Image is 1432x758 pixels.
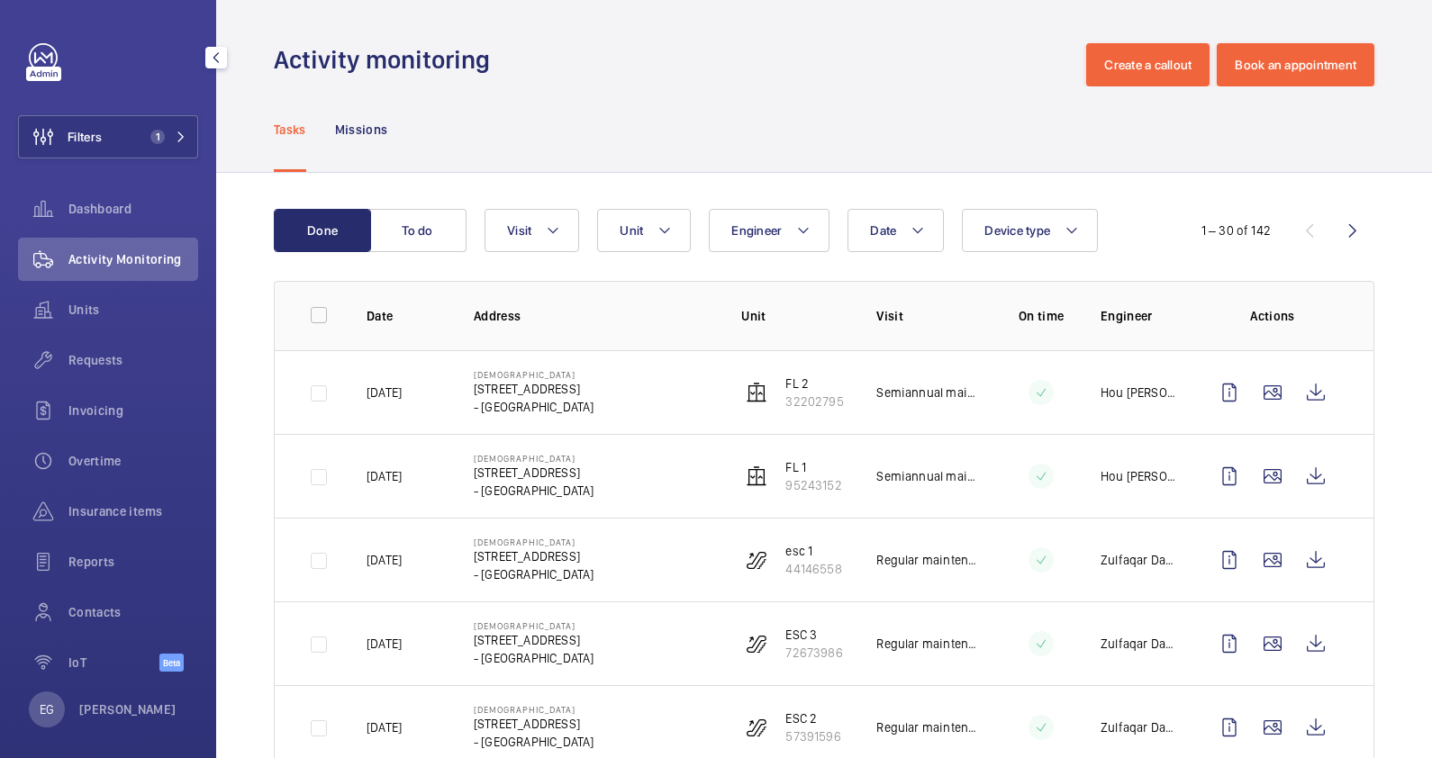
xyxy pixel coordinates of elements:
p: Unit [741,307,847,325]
button: Visit [485,209,579,252]
p: FL 2 [785,374,843,393]
p: 32202795 [785,393,843,411]
p: Hou [PERSON_NAME] [1101,467,1179,485]
span: Activity Monitoring [68,250,198,268]
p: - [GEOGRAPHIC_DATA] [474,649,594,667]
button: Filters1 [18,115,198,158]
p: [DATE] [367,551,402,569]
span: IoT [68,654,159,672]
p: Engineer [1101,307,1179,325]
p: Zulfaqar Danish [1101,551,1179,569]
button: Date [847,209,944,252]
span: 1 [150,130,165,144]
span: Engineer [731,223,782,238]
button: Create a callout [1086,43,1210,86]
img: escalator.svg [746,717,767,738]
p: [DEMOGRAPHIC_DATA] [474,453,594,464]
p: Regular maintenance [876,551,982,569]
p: [STREET_ADDRESS] [474,547,594,565]
p: - [GEOGRAPHIC_DATA] [474,733,594,751]
span: Invoicing [68,402,198,420]
p: Address [474,307,712,325]
p: Regular maintenance [876,718,982,736]
p: esc 1 [785,542,841,560]
button: Unit [597,209,691,252]
button: Engineer [709,209,829,252]
p: Zulfaqar Danish [1101,635,1179,653]
h1: Activity monitoring [274,43,501,77]
span: Insurance items [68,502,198,520]
p: Semiannual maintenance [876,384,982,402]
span: Unit [620,223,643,238]
p: Visit [876,307,982,325]
span: Overtime [68,452,198,470]
button: Device type [962,209,1098,252]
p: [STREET_ADDRESS] [474,464,594,482]
p: ESC 2 [785,709,840,727]
span: Filters [68,128,102,146]
span: Requests [68,351,198,369]
p: ESC 3 [785,626,842,644]
p: [DEMOGRAPHIC_DATA] [474,537,594,547]
button: Book an appointment [1217,43,1374,86]
img: escalator.svg [746,633,767,654]
p: [STREET_ADDRESS] [474,631,594,649]
p: Actions [1208,307,1337,325]
p: 57391596 [785,727,840,745]
span: Device type [984,223,1050,238]
span: Units [68,301,198,319]
p: 95243152 [785,476,841,494]
button: Done [274,209,371,252]
p: [STREET_ADDRESS] [474,380,594,398]
p: [DATE] [367,467,402,485]
p: - [GEOGRAPHIC_DATA] [474,565,594,583]
span: Reports [68,553,198,571]
p: Zulfaqar Danish [1101,718,1179,736]
p: [DEMOGRAPHIC_DATA] [474,620,594,631]
span: Beta [159,654,184,672]
p: 44146558 [785,560,841,578]
p: 72673986 [785,644,842,662]
span: Contacts [68,603,198,621]
span: Dashboard [68,200,198,218]
p: - [GEOGRAPHIC_DATA] [474,398,594,416]
p: [DATE] [367,718,402,736]
p: EG [40,700,54,718]
p: Semiannual maintenance [876,467,982,485]
p: On time [1011,307,1072,325]
button: To do [369,209,467,252]
p: [DATE] [367,384,402,402]
p: - [GEOGRAPHIC_DATA] [474,482,594,500]
p: [STREET_ADDRESS] [474,715,594,733]
p: FL 1 [785,458,841,476]
p: [PERSON_NAME] [79,700,177,718]
div: 1 – 30 of 142 [1201,221,1271,239]
img: elevator.svg [746,382,767,403]
p: [DATE] [367,635,402,653]
p: Regular maintenance [876,635,982,653]
p: [DEMOGRAPHIC_DATA] [474,369,594,380]
p: Hou [PERSON_NAME] [1101,384,1179,402]
p: Missions [335,121,388,139]
img: escalator.svg [746,549,767,571]
span: Date [870,223,896,238]
span: Visit [507,223,531,238]
p: [DEMOGRAPHIC_DATA] [474,704,594,715]
img: elevator.svg [746,465,767,487]
p: Date [367,307,445,325]
p: Tasks [274,121,306,139]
